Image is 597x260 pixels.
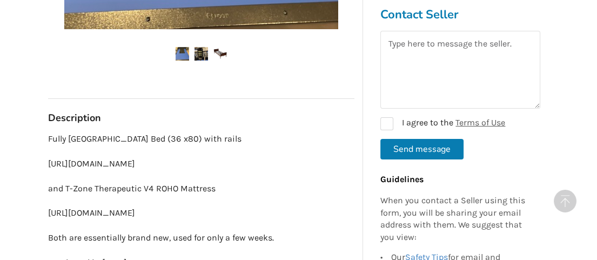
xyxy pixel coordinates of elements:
[380,7,540,22] h3: Contact Seller
[380,174,424,184] b: Guidelines
[48,112,354,124] h3: Description
[380,139,464,159] button: Send message
[380,195,535,244] p: When you contact a Seller using this form, you will be sharing your email address with them. We s...
[176,47,189,61] img: perfect condition fully electric bed and roho mattress-hospital bed-bedroom equipment-coquitlam-a...
[380,117,505,130] label: I agree to the
[213,47,227,61] img: perfect condition fully electric bed and roho mattress-hospital bed-bedroom equipment-coquitlam-a...
[194,47,208,61] img: perfect condition fully electric bed and roho mattress-hospital bed-bedroom equipment-coquitlam-a...
[455,117,505,128] a: Terms of Use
